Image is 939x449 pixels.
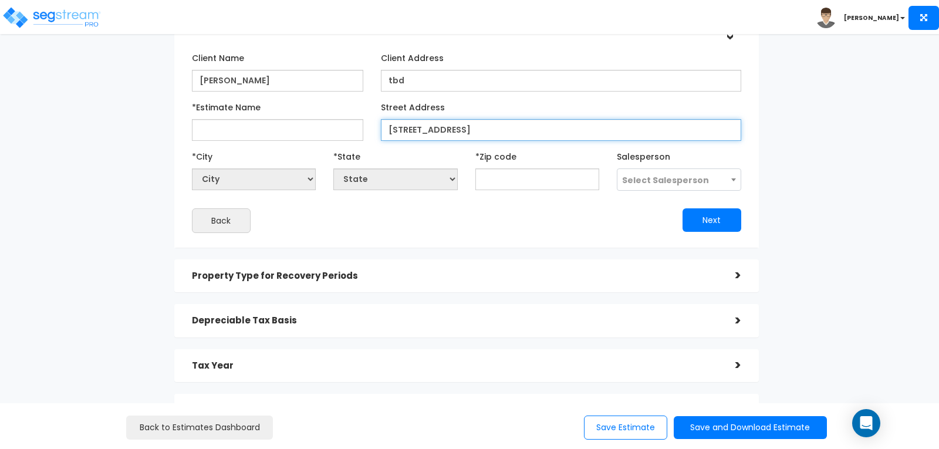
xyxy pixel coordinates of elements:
button: Save Estimate [584,416,667,440]
label: *Estimate Name [192,97,261,113]
div: Open Intercom Messenger [852,409,880,437]
label: Client Name [192,48,244,64]
div: > [718,266,741,285]
label: Salesperson [617,147,670,163]
span: Select Salesperson [622,174,709,186]
label: Street Address [381,97,445,113]
label: *Zip code [475,147,516,163]
h5: Tax Year [192,361,718,371]
h5: Property Type for Recovery Periods [192,271,718,281]
img: avatar.png [816,8,836,28]
button: Next [683,208,741,232]
h5: Depreciable Tax Basis [192,316,718,326]
label: Client Address [381,48,444,64]
button: Back [192,208,251,233]
b: [PERSON_NAME] [844,13,899,22]
div: > [718,401,741,420]
label: *City [192,147,212,163]
div: > [718,356,741,374]
label: *State [333,147,360,163]
a: Back to Estimates Dashboard [126,416,273,440]
div: > [720,16,738,40]
button: Save and Download Estimate [674,416,827,439]
div: > [718,312,741,330]
img: logo_pro_r.png [2,6,102,29]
